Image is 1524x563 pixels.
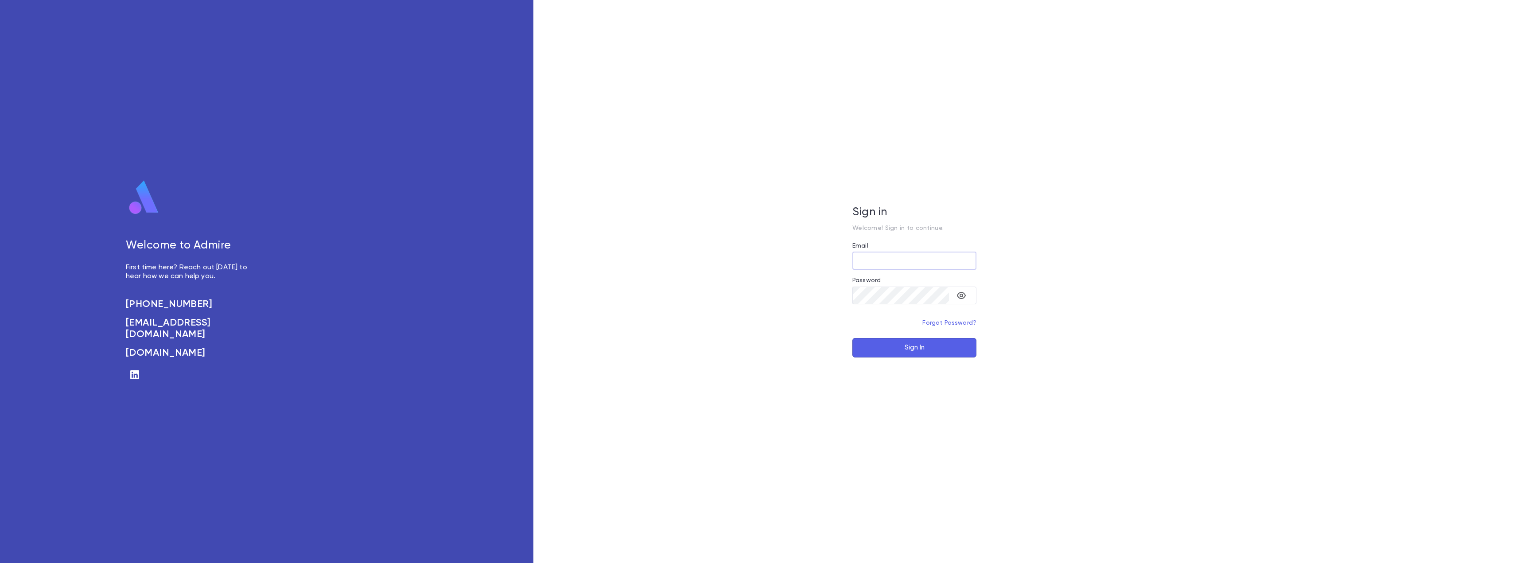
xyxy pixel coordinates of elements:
a: Forgot Password? [922,320,976,326]
p: First time here? Reach out [DATE] to hear how we can help you. [126,263,257,281]
a: [PHONE_NUMBER] [126,299,257,310]
a: [DOMAIN_NAME] [126,347,257,359]
button: toggle password visibility [952,287,970,304]
h5: Welcome to Admire [126,239,257,252]
h5: Sign in [852,206,976,219]
p: Welcome! Sign in to continue. [852,225,976,232]
button: Sign In [852,338,976,357]
label: Email [852,242,868,249]
a: [EMAIL_ADDRESS][DOMAIN_NAME] [126,317,257,340]
label: Password [852,277,881,284]
img: logo [126,180,162,215]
